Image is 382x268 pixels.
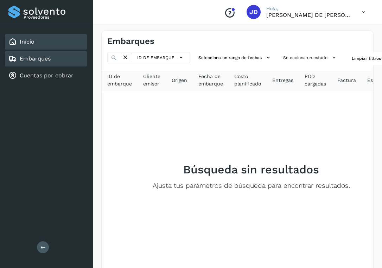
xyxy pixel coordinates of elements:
span: Fecha de embarque [198,73,223,88]
span: ID de embarque [107,73,132,88]
div: Cuentas por cobrar [5,68,87,83]
p: JOSE DE JESUS GONZALEZ HERNANDEZ [266,12,351,18]
p: Ajusta tus parámetros de búsqueda para encontrar resultados. [153,182,350,190]
span: POD cargadas [305,73,326,88]
div: Embarques [5,51,87,66]
a: Inicio [20,38,34,45]
span: ID de embarque [137,55,174,61]
a: Cuentas por cobrar [20,72,74,79]
span: Origen [172,77,187,84]
span: Entregas [272,77,293,84]
span: Factura [337,77,356,84]
p: Hola, [266,6,351,12]
h2: Búsqueda sin resultados [183,163,319,176]
span: Cliente emisor [143,73,160,88]
span: Costo planificado [234,73,261,88]
p: Proveedores [24,15,84,20]
span: Limpiar filtros [352,55,381,62]
button: ID de embarque [135,52,187,63]
h4: Embarques [107,36,154,46]
div: Inicio [5,34,87,50]
button: Selecciona un rango de fechas [196,52,275,64]
a: Embarques [20,55,51,62]
button: Selecciona un estado [280,52,340,64]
